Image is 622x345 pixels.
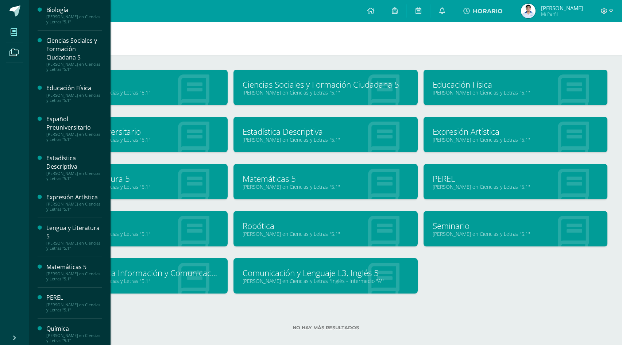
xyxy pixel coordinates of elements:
[46,302,102,313] div: [PERSON_NAME] en Ciencias y Letras "5.1"
[46,193,102,202] div: Expresión Artística
[433,220,598,231] a: Seminario
[243,79,408,90] a: Ciencias Sociales y Formación Ciudadana 5
[46,263,102,271] div: Matemáticas 5
[433,173,598,184] a: PEREL
[46,224,102,241] div: Lengua y Literatura 5
[44,325,607,330] label: No hay más resultados
[53,89,219,96] a: [PERSON_NAME] en Ciencias y Letras "5.1"
[53,173,219,184] a: Lengua y Literatura 5
[46,333,102,343] div: [PERSON_NAME] en Ciencias y Letras "5.1"
[46,325,102,343] a: Química[PERSON_NAME] en Ciencias y Letras "5.1"
[46,271,102,281] div: [PERSON_NAME] en Ciencias y Letras "5.1"
[46,224,102,251] a: Lengua y Literatura 5[PERSON_NAME] en Ciencias y Letras "5.1"
[46,154,102,181] a: Estadística Descriptiva[PERSON_NAME] en Ciencias y Letras "5.1"
[243,183,408,190] a: [PERSON_NAME] en Ciencias y Letras "5.1"
[53,267,219,279] a: Tecnologías de la Información y Comunicación 5
[46,6,102,24] a: Biología[PERSON_NAME] en Ciencias y Letras "5.1"
[46,62,102,72] div: [PERSON_NAME] en Ciencias y Letras "5.1"
[243,220,408,231] a: Robótica
[53,230,219,237] a: [PERSON_NAME] en Ciencias y Letras "5.1"
[46,325,102,333] div: Química
[46,294,102,312] a: PEREL[PERSON_NAME] en Ciencias y Letras "5.1"
[46,294,102,302] div: PEREL
[46,241,102,251] div: [PERSON_NAME] en Ciencias y Letras "5.1"
[243,136,408,143] a: [PERSON_NAME] en Ciencias y Letras "5.1"
[433,230,598,237] a: [PERSON_NAME] en Ciencias y Letras "5.1"
[53,136,219,143] a: [PERSON_NAME] en Ciencias y Letras "5.1"
[46,37,102,72] a: Ciencias Sociales y Formación Ciudadana 5[PERSON_NAME] en Ciencias y Letras "5.1"
[243,267,408,279] a: Comunicación y Lenguaje L3, Inglés 5
[46,115,102,142] a: Español Preuniversitario[PERSON_NAME] en Ciencias y Letras "5.1"
[53,277,219,284] a: [PERSON_NAME] en Ciencias y Letras "5.1"
[53,126,219,137] a: Español Preuniversitario
[53,79,219,90] a: Biología
[53,220,219,231] a: Química
[46,93,102,103] div: [PERSON_NAME] en Ciencias y Letras "5.1"
[46,84,102,103] a: Educación Física[PERSON_NAME] en Ciencias y Letras "5.1"
[46,154,102,171] div: Estadística Descriptiva
[46,202,102,212] div: [PERSON_NAME] en Ciencias y Letras "5.1"
[53,183,219,190] a: [PERSON_NAME] en Ciencias y Letras "5.1"
[473,8,503,15] span: HORARIO
[433,136,598,143] a: [PERSON_NAME] en Ciencias y Letras "5.1"
[46,171,102,181] div: [PERSON_NAME] en Ciencias y Letras "5.1"
[433,183,598,190] a: [PERSON_NAME] en Ciencias y Letras "5.1"
[46,193,102,212] a: Expresión Artística[PERSON_NAME] en Ciencias y Letras "5.1"
[541,4,583,12] span: [PERSON_NAME]
[46,115,102,132] div: Español Preuniversitario
[243,173,408,184] a: Matemáticas 5
[46,132,102,142] div: [PERSON_NAME] en Ciencias y Letras "5.1"
[243,277,408,284] a: [PERSON_NAME] en Ciencias y Letras "Inglés - Intermedio "A""
[433,79,598,90] a: Educación Física
[46,263,102,281] a: Matemáticas 5[PERSON_NAME] en Ciencias y Letras "5.1"
[243,126,408,137] a: Estadística Descriptiva
[243,230,408,237] a: [PERSON_NAME] en Ciencias y Letras "5.1"
[46,37,102,62] div: Ciencias Sociales y Formación Ciudadana 5
[433,89,598,96] a: [PERSON_NAME] en Ciencias y Letras "5.1"
[46,84,102,92] div: Educación Física
[46,14,102,24] div: [PERSON_NAME] en Ciencias y Letras "5.1"
[541,11,583,17] span: Mi Perfil
[46,6,102,14] div: Biología
[521,4,536,18] img: e975b94b90a74fab4a6aee76613f58dc.png
[243,89,408,96] a: [PERSON_NAME] en Ciencias y Letras "5.1"
[433,126,598,137] a: Expresión Artística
